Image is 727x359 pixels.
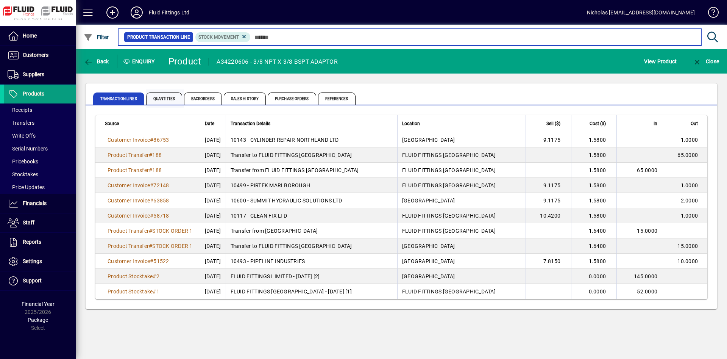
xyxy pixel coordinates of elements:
[681,198,698,204] span: 2.0000
[150,198,153,204] span: #
[8,120,34,126] span: Transfers
[318,92,356,105] span: References
[105,272,162,281] a: Product Stocktake#2
[268,92,316,105] span: Purchase Orders
[200,193,226,208] td: [DATE]
[4,194,76,213] a: Financials
[571,238,616,254] td: 1.6400
[590,119,606,128] span: Cost ($)
[108,288,153,295] span: Product Stocktake
[200,269,226,284] td: [DATE]
[402,213,496,219] span: FLUID FITTINGS [GEOGRAPHIC_DATA]
[23,258,42,264] span: Settings
[105,287,162,296] a: Product Stocktake#1
[23,33,37,39] span: Home
[156,288,159,295] span: 1
[105,257,172,265] a: Customer Invoice#51522
[217,56,338,68] div: A34220606 - 3/8 NPT X 3/8 BSPT ADAPTOR
[8,184,45,190] span: Price Updates
[4,27,76,45] a: Home
[149,152,152,158] span: #
[571,284,616,299] td: 0.0000
[205,119,214,128] span: Date
[8,107,32,113] span: Receipts
[226,208,397,223] td: 10117 - CLEAN FIX LTD
[226,269,397,284] td: FLUID FITTINGS LIMITED - [DATE] [2]
[571,223,616,238] td: 1.6400
[153,288,156,295] span: #
[184,92,222,105] span: Backorders
[4,213,76,232] a: Staff
[152,243,192,249] span: STOCK ORDER 1
[150,137,153,143] span: #
[693,58,719,64] span: Close
[571,163,616,178] td: 1.5800
[22,301,55,307] span: Financial Year
[105,196,172,205] a: Customer Invoice#63858
[146,92,182,105] span: Quantities
[571,193,616,208] td: 1.5800
[153,137,169,143] span: 86753
[402,243,455,249] span: [GEOGRAPHIC_DATA]
[226,284,397,299] td: FLUID FITTINGS [GEOGRAPHIC_DATA] - [DATE] [1]
[23,277,42,284] span: Support
[108,167,149,173] span: Product Transfer
[150,258,153,264] span: #
[150,182,153,188] span: #
[677,243,698,249] span: 15.0000
[644,55,677,67] span: View Product
[4,116,76,129] a: Transfers
[108,182,150,188] span: Customer Invoice
[152,167,162,173] span: 188
[4,168,76,181] a: Stocktakes
[526,178,571,193] td: 9.1175
[226,223,397,238] td: Transfer from [GEOGRAPHIC_DATA]
[108,152,149,158] span: Product Transfer
[571,132,616,147] td: 1.5800
[681,137,698,143] span: 1.0000
[200,223,226,238] td: [DATE]
[402,137,455,143] span: [GEOGRAPHIC_DATA]
[8,133,36,139] span: Write Offs
[642,55,679,68] button: View Product
[23,239,41,245] span: Reports
[681,182,698,188] span: 1.0000
[152,228,192,234] span: STOCK ORDER 1
[402,228,496,234] span: FLUID FITTINGS [GEOGRAPHIC_DATA]
[8,158,38,165] span: Pricebooks
[681,213,698,219] span: 1.0000
[402,152,496,158] span: FLUID FITTINGS [GEOGRAPHIC_DATA]
[84,58,109,64] span: Back
[526,193,571,208] td: 9.1175
[4,271,76,290] a: Support
[702,2,718,26] a: Knowledge Base
[108,258,150,264] span: Customer Invoice
[4,129,76,142] a: Write Offs
[153,273,156,279] span: #
[4,103,76,116] a: Receipts
[205,119,221,128] div: Date
[149,243,152,249] span: #
[127,33,190,41] span: Product Transaction Line
[402,182,496,188] span: FLUID FITTINGS [GEOGRAPHIC_DATA]
[200,284,226,299] td: [DATE]
[84,34,109,40] span: Filter
[4,46,76,65] a: Customers
[402,167,496,173] span: FLUID FITTINGS [GEOGRAPHIC_DATA]
[4,65,76,84] a: Suppliers
[200,254,226,269] td: [DATE]
[402,258,455,264] span: [GEOGRAPHIC_DATA]
[526,208,571,223] td: 10.4200
[108,198,150,204] span: Customer Invoice
[153,182,169,188] span: 72148
[105,119,195,128] div: Source
[4,233,76,252] a: Reports
[149,167,152,173] span: #
[150,213,153,219] span: #
[82,30,111,44] button: Filter
[685,55,727,68] app-page-header-button: Close enquiry
[226,193,397,208] td: 10600 - SUMMIT HYDRAULIC SOLUTIONS LTD
[226,254,397,269] td: 10493 - PIPELINE INDUSTRIES
[198,34,239,40] span: Stock movement
[402,288,496,295] span: FLUID FITTINGS [GEOGRAPHIC_DATA]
